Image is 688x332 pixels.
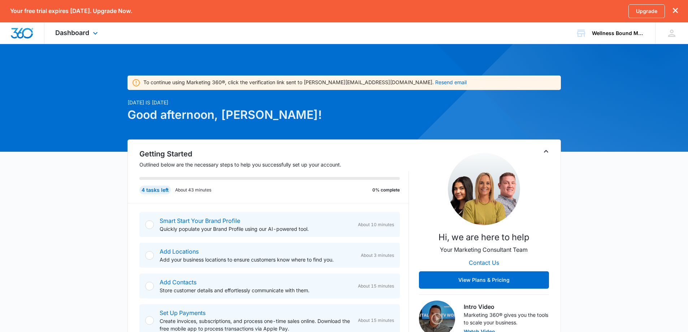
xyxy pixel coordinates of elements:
h2: Getting Started [139,148,409,159]
button: View Plans & Pricing [419,271,549,289]
p: Marketing 360® gives you the tools to scale your business. [464,311,549,326]
p: Store customer details and effortlessly communicate with them. [160,286,352,294]
a: Set Up Payments [160,309,205,316]
a: Add Contacts [160,279,196,286]
p: Hi, we are here to help [438,231,529,244]
p: Outlined below are the necessary steps to help you successfully set up your account. [139,161,409,168]
p: Quickly populate your Brand Profile using our AI-powered tool. [160,225,352,233]
h1: Good afternoon, [PERSON_NAME]! [127,106,414,124]
h3: Intro Video [464,302,549,311]
div: To continue using Marketing 360®, click the verification link sent to [PERSON_NAME][EMAIL_ADDRESS... [143,78,467,86]
p: 0% complete [372,187,400,193]
span: About 15 minutes [358,283,394,289]
span: About 10 minutes [358,221,394,228]
a: Upgrade [628,4,665,18]
button: Resend email [435,80,467,85]
p: [DATE] is [DATE] [127,99,414,106]
button: Contact Us [462,254,506,271]
div: account name [592,30,645,36]
span: About 3 minutes [361,252,394,259]
div: 4 tasks left [139,186,171,194]
p: Your Marketing Consultant Team [440,245,528,254]
button: Toggle Collapse [542,147,550,156]
span: About 15 minutes [358,317,394,324]
p: Your free trial expires [DATE]. Upgrade Now. [10,8,132,14]
p: About 43 minutes [175,187,211,193]
div: Dashboard [44,22,111,44]
p: Add your business locations to ensure customers know where to find you. [160,256,355,263]
a: Add Locations [160,248,199,255]
span: Dashboard [55,29,89,36]
a: Smart Start Your Brand Profile [160,217,240,224]
button: dismiss this dialog [673,8,678,14]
